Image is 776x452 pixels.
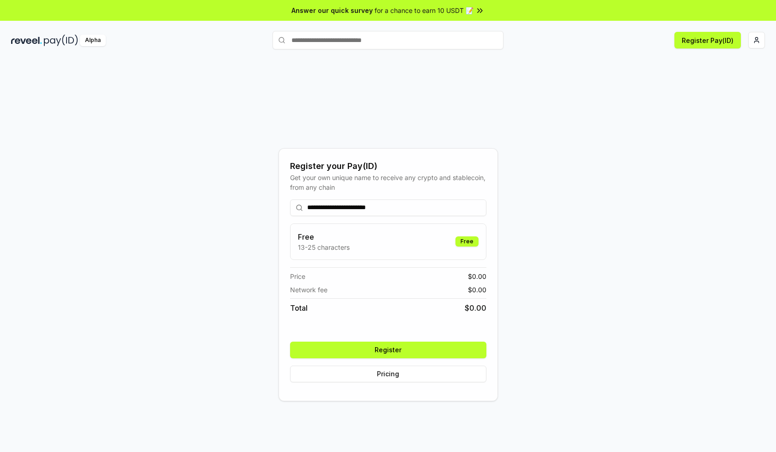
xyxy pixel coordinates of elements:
span: $ 0.00 [468,285,486,295]
h3: Free [298,231,350,242]
span: Network fee [290,285,327,295]
button: Pricing [290,366,486,382]
span: for a chance to earn 10 USDT 📝 [375,6,473,15]
div: Free [455,236,479,247]
span: $ 0.00 [465,302,486,313]
span: Answer our quick survey [291,6,373,15]
button: Register [290,342,486,358]
button: Register Pay(ID) [674,32,741,48]
div: Register your Pay(ID) [290,160,486,173]
img: reveel_dark [11,35,42,46]
p: 13-25 characters [298,242,350,252]
span: $ 0.00 [468,271,486,281]
span: Total [290,302,308,313]
div: Alpha [80,35,106,46]
img: pay_id [44,35,78,46]
div: Get your own unique name to receive any crypto and stablecoin, from any chain [290,173,486,192]
span: Price [290,271,305,281]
